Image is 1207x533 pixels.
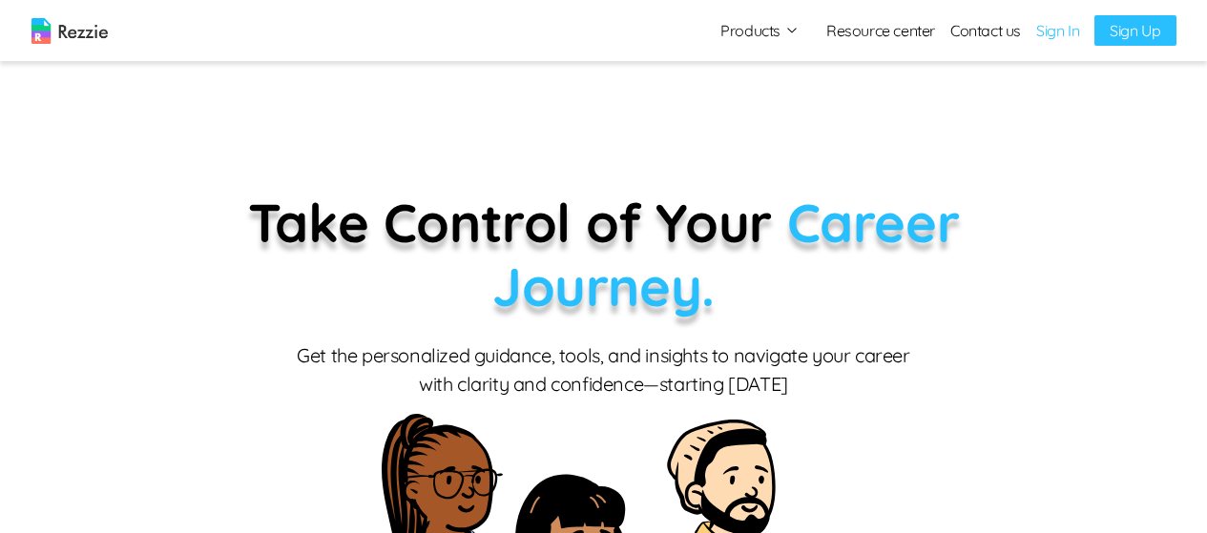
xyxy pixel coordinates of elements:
a: Contact us [950,19,1021,42]
a: Sign In [1036,19,1079,42]
span: Career Journey. [492,189,959,319]
img: logo [31,18,108,44]
a: Sign Up [1094,15,1176,46]
button: Products [720,19,800,42]
p: Take Control of Your [151,191,1057,318]
a: Resource center [826,19,935,42]
p: Get the personalized guidance, tools, and insights to navigate your career with clarity and confi... [294,341,914,399]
